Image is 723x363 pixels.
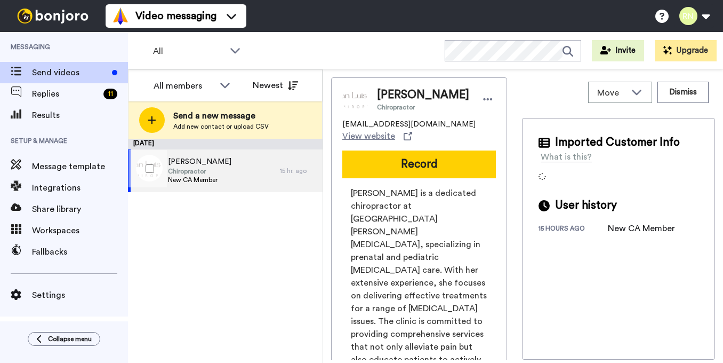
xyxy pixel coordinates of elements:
[154,80,214,92] div: All members
[377,103,469,112] span: Chiropractor
[168,167,231,176] span: Chiropractor
[168,176,231,184] span: New CA Member
[32,109,128,122] span: Results
[342,130,395,143] span: View website
[135,9,216,23] span: Video messaging
[655,40,717,61] button: Upgrade
[377,87,469,103] span: [PERSON_NAME]
[342,119,476,130] span: [EMAIL_ADDRESS][DOMAIN_NAME]
[32,246,128,258] span: Fallbacks
[657,82,709,103] button: Dismiss
[48,335,92,343] span: Collapse menu
[112,7,129,25] img: vm-color.svg
[342,151,496,178] button: Record
[597,86,626,99] span: Move
[592,40,644,61] button: Invite
[13,9,93,23] img: bj-logo-header-white.svg
[539,224,608,235] div: 15 hours ago
[173,122,269,131] span: Add new contact or upload CSV
[103,89,117,99] div: 11
[555,198,617,214] span: User history
[28,332,100,346] button: Collapse menu
[32,181,128,194] span: Integrations
[32,203,128,216] span: Share library
[608,222,675,235] div: New CA Member
[173,109,269,122] span: Send a new message
[32,224,128,237] span: Workspaces
[32,88,99,100] span: Replies
[280,167,317,175] div: 15 hr. ago
[342,130,412,143] a: View website
[541,151,592,163] div: What is this?
[555,135,680,151] span: Imported Customer Info
[168,156,231,167] span: [PERSON_NAME]
[128,139,323,149] div: [DATE]
[32,66,108,79] span: Send videos
[32,160,128,173] span: Message template
[245,75,306,96] button: Newest
[32,289,128,302] span: Settings
[153,45,224,58] span: All
[342,86,369,113] img: Image of Erin Parsons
